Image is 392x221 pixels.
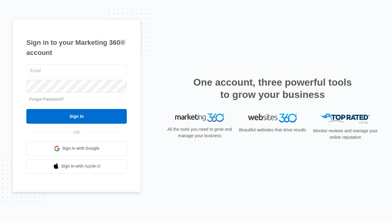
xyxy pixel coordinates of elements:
[69,129,84,136] span: OR
[311,128,380,141] p: Monitor reviews and manage your online reputation
[61,163,100,169] span: Sign in with Apple Id
[29,97,64,102] a: Forgot Password?
[238,127,307,133] p: Beautiful websites that drive results
[26,64,127,77] input: Email
[62,145,100,152] span: Sign in with Google
[175,114,224,122] img: Marketing 360
[191,76,354,101] h2: One account, three powerful tools to grow your business
[321,114,370,124] img: Top Rated Local
[26,159,127,174] a: Sign in with Apple Id
[165,126,234,139] p: All the tools you need to grow and manage your business
[26,141,127,156] a: Sign in with Google
[248,114,297,122] img: Websites 360
[26,109,127,124] input: Sign In
[26,37,127,58] h1: Sign in to your Marketing 360® account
